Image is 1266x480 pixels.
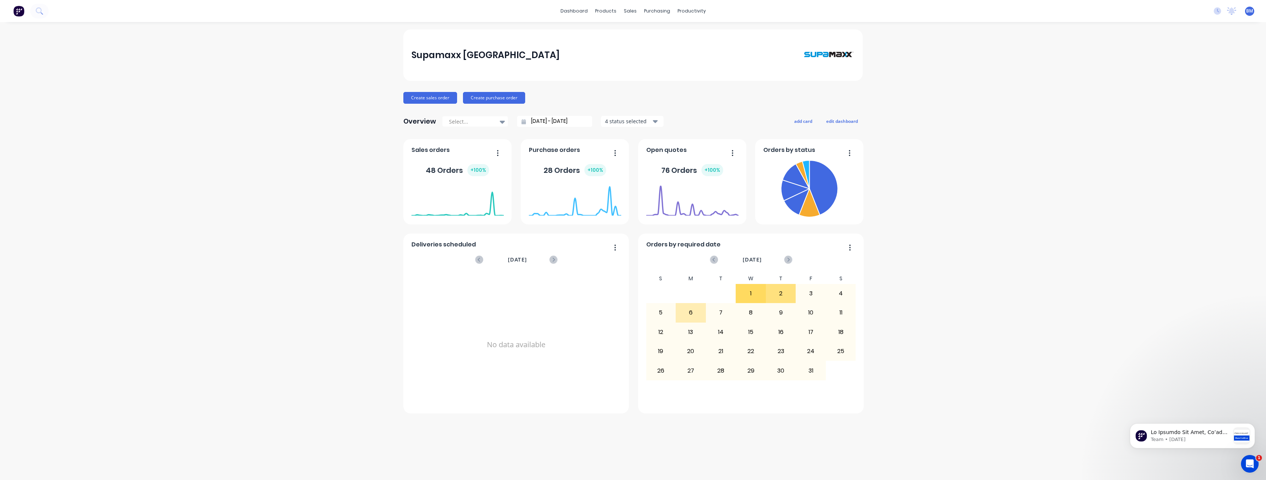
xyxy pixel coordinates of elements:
[544,164,606,176] div: 28 Orders
[796,284,825,303] div: 3
[826,342,856,360] div: 25
[736,323,765,341] div: 15
[706,273,736,284] div: T
[676,323,706,341] div: 13
[646,303,676,322] div: 5
[796,303,825,322] div: 10
[508,256,527,264] span: [DATE]
[821,116,863,126] button: edit dashboard
[766,284,796,303] div: 2
[605,117,651,125] div: 4 status selected
[646,146,687,154] span: Open quotes
[403,114,436,129] div: Overview
[766,323,796,341] div: 16
[736,303,765,322] div: 8
[411,48,560,63] div: Supamaxx [GEOGRAPHIC_DATA]
[426,164,489,176] div: 48 Orders
[1241,455,1259,473] iframe: Intercom live chat
[826,323,856,341] div: 18
[676,342,706,360] div: 20
[646,323,676,341] div: 12
[796,361,825,380] div: 31
[826,284,856,303] div: 4
[411,146,450,154] span: Sales orders
[736,284,765,303] div: 1
[646,240,721,249] span: Orders by required date
[796,323,825,341] div: 17
[706,342,736,360] div: 21
[411,273,621,416] div: No data available
[32,21,110,443] span: Lo Ipsumdo Sit Amet, Co’ad elitse doe temp incididu utlabor etdolorem al enim admi veniamqu nos e...
[557,6,591,17] a: dashboard
[640,6,674,17] div: purchasing
[763,146,815,154] span: Orders by status
[601,116,664,127] button: 4 status selected
[646,342,676,360] div: 19
[766,342,796,360] div: 23
[701,164,723,176] div: + 100 %
[766,273,796,284] div: T
[646,273,676,284] div: S
[620,6,640,17] div: sales
[1256,455,1262,461] span: 1
[803,37,855,73] img: Supamaxx Australia
[743,256,762,264] span: [DATE]
[826,273,856,284] div: S
[661,164,723,176] div: 76 Orders
[826,303,856,322] div: 11
[1246,8,1253,14] span: BM
[674,6,710,17] div: productivity
[706,303,736,322] div: 7
[676,303,706,322] div: 6
[706,361,736,380] div: 28
[1119,409,1266,460] iframe: Intercom notifications message
[736,342,765,360] div: 22
[529,146,580,154] span: Purchase orders
[584,164,606,176] div: + 100 %
[766,361,796,380] div: 30
[736,273,766,284] div: W
[796,273,826,284] div: F
[796,342,825,360] div: 24
[32,28,112,34] p: Message from Team, sent 2w ago
[591,6,620,17] div: products
[789,116,817,126] button: add card
[766,303,796,322] div: 9
[467,164,489,176] div: + 100 %
[403,92,457,104] button: Create sales order
[736,361,765,380] div: 29
[676,273,706,284] div: M
[676,361,706,380] div: 27
[706,323,736,341] div: 14
[646,361,676,380] div: 26
[463,92,525,104] button: Create purchase order
[13,6,24,17] img: Factory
